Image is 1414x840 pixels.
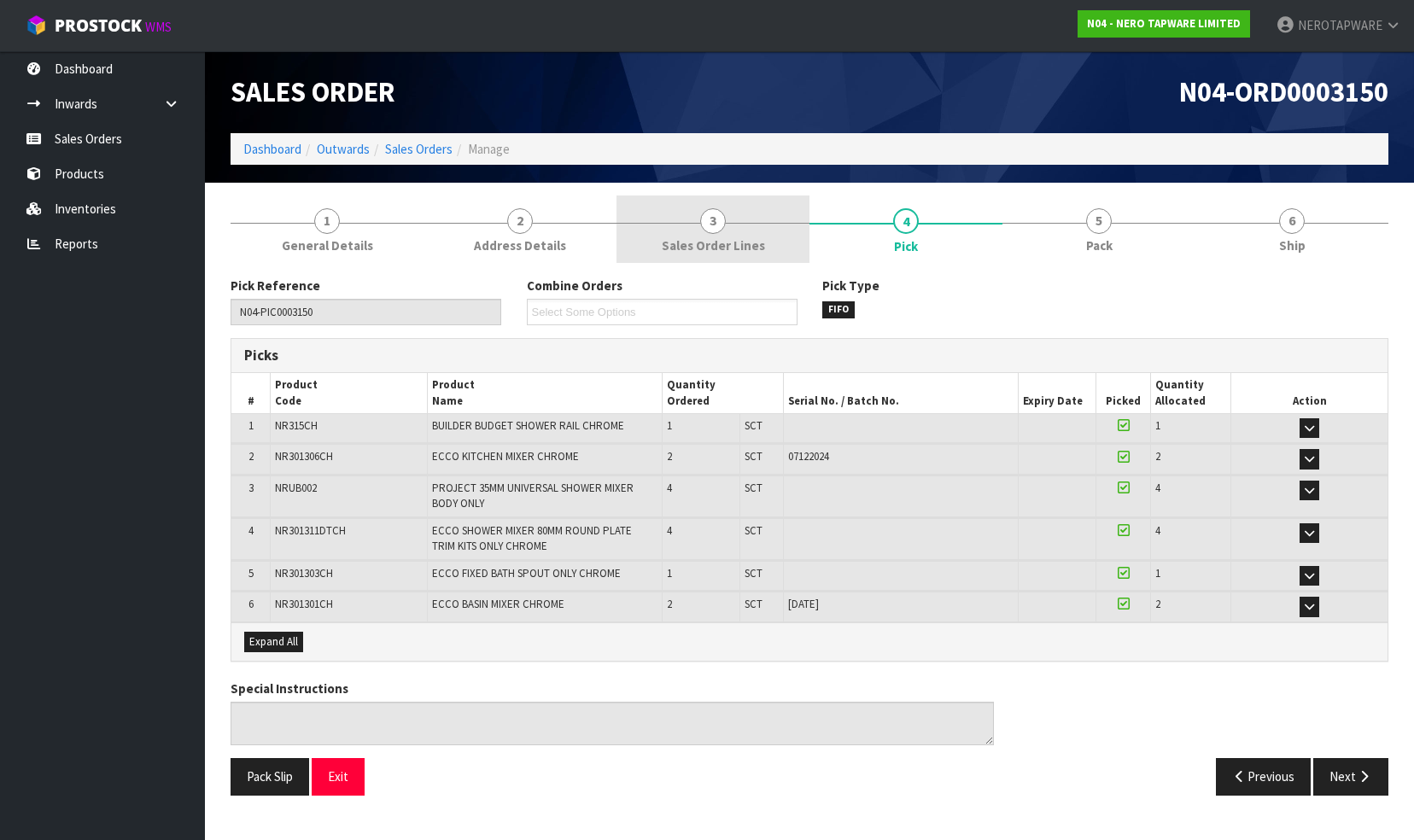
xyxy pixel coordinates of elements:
[275,449,333,464] span: NR301306CH
[231,373,271,413] th: #
[667,481,672,495] span: 4
[231,680,348,697] label: Special Instructions
[231,758,309,795] button: Pack Slip
[1313,758,1388,795] button: Next
[248,597,254,611] span: 6
[432,566,621,580] span: ECCO FIXED BATH SPOUT ONLY CHROME
[783,373,1018,413] th: Serial No. / Batch No.
[1087,16,1241,31] strong: N04 - NERO TAPWARE LIMITED
[248,481,254,495] span: 3
[244,632,303,652] button: Expand All
[667,566,672,580] span: 1
[667,449,672,464] span: 2
[1155,523,1160,538] span: 4
[788,449,829,464] span: 07122024
[275,597,333,611] span: NR301301CH
[1155,418,1160,433] span: 1
[894,237,918,255] span: Pick
[1086,236,1113,254] span: Pack
[745,481,763,495] span: SCT
[1155,481,1160,495] span: 4
[432,523,632,553] span: ECCO SHOWER MIXER 80MM ROUND PLATE TRIM KITS ONLY CHROME
[231,264,1388,808] span: Pick
[275,418,318,433] span: NR315CH
[248,418,254,433] span: 1
[244,347,797,364] h3: Picks
[432,418,624,433] span: BUILDER BUDGET SHOWER RAIL CHROME
[1018,373,1096,413] th: Expiry Date
[1151,373,1231,413] th: Quantity Allocated
[667,418,672,433] span: 1
[145,19,172,35] small: WMS
[822,277,879,295] label: Pick Type
[271,373,427,413] th: Product Code
[1106,394,1141,408] span: Picked
[1279,236,1306,254] span: Ship
[312,758,365,795] button: Exit
[527,277,622,295] label: Combine Orders
[248,523,254,538] span: 4
[1279,208,1305,234] span: 6
[788,597,819,611] span: [DATE]
[275,481,317,495] span: NRUB002
[248,566,254,580] span: 5
[1216,758,1312,795] button: Previous
[314,208,340,234] span: 1
[745,566,763,580] span: SCT
[1231,373,1388,413] th: Action
[231,74,395,109] span: Sales Order
[432,597,564,611] span: ECCO BASIN MIXER CHROME
[282,236,373,254] span: General Details
[700,208,726,234] span: 3
[55,15,142,37] span: ProStock
[432,481,634,510] span: PROJECT 35MM UNIVERSAL SHOWER MIXER BODY ONLY
[1155,566,1160,580] span: 1
[1298,17,1382,33] span: NEROTAPWARE
[745,449,763,464] span: SCT
[1179,74,1388,109] span: N04-ORD0003150
[662,373,783,413] th: Quantity Ordered
[507,208,533,234] span: 2
[745,523,763,538] span: SCT
[1086,208,1112,234] span: 5
[1155,449,1160,464] span: 2
[385,141,453,157] a: Sales Orders
[667,523,672,538] span: 4
[474,236,566,254] span: Address Details
[822,301,855,318] span: FIFO
[667,597,672,611] span: 2
[1155,597,1160,611] span: 2
[248,449,254,464] span: 2
[427,373,662,413] th: Product Name
[26,15,47,36] img: cube-alt.png
[275,566,333,580] span: NR301303CH
[745,597,763,611] span: SCT
[468,141,510,157] span: Manage
[243,141,301,157] a: Dashboard
[231,277,320,295] label: Pick Reference
[275,523,346,538] span: NR301311DTCH
[745,418,763,433] span: SCT
[249,634,298,649] span: Expand All
[432,449,579,464] span: ECCO KITCHEN MIXER CHROME
[662,236,765,254] span: Sales Order Lines
[317,141,370,157] a: Outwards
[893,208,919,234] span: 4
